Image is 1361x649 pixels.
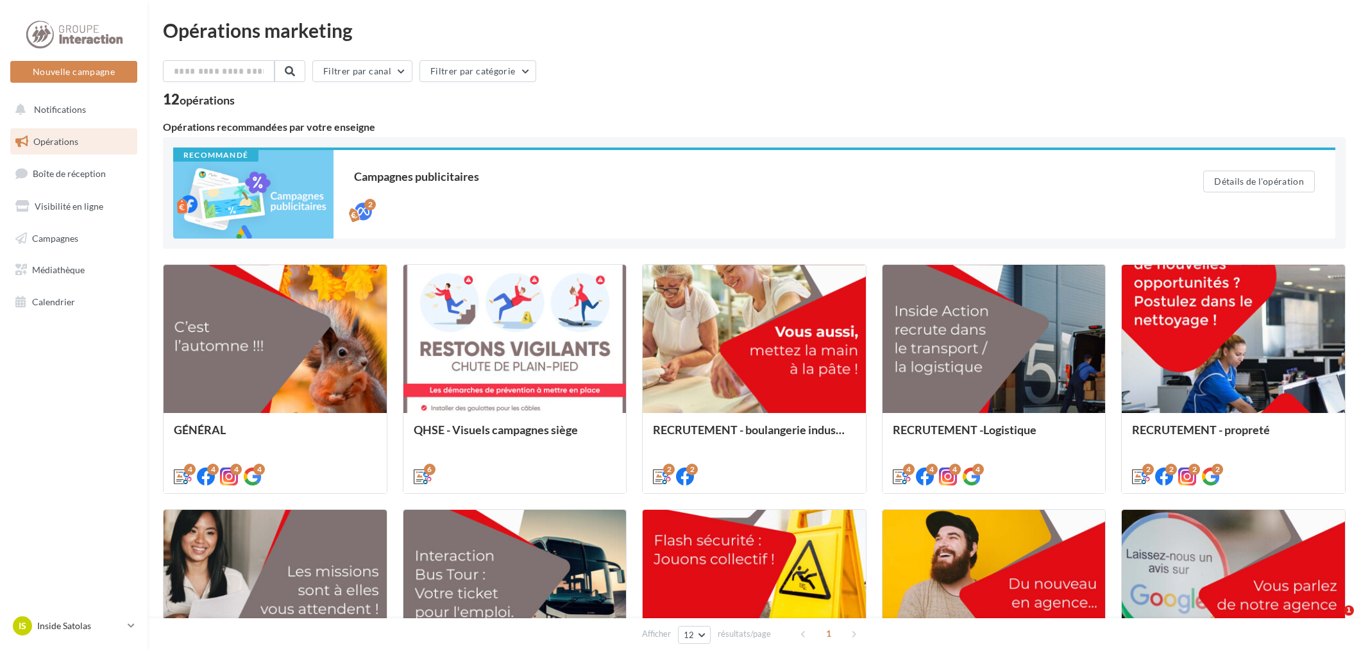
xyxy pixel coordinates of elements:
a: Boîte de réception [8,160,140,187]
a: Calendrier [8,289,140,316]
div: opérations [180,94,235,106]
div: 4 [253,464,265,475]
button: Détails de l'opération [1203,171,1315,192]
button: Filtrer par catégorie [419,60,536,82]
div: 4 [207,464,219,475]
div: Recommandé [173,150,258,162]
button: Notifications [8,96,135,123]
span: IS [19,619,26,632]
div: QHSE - Visuels campagnes siège [414,423,616,449]
a: Médiathèque [8,257,140,283]
div: Opérations marketing [163,21,1346,40]
p: Inside Satolas [37,619,123,632]
span: Campagnes [32,232,78,243]
div: 4 [230,464,242,475]
div: 6 [424,464,435,475]
div: GÉNÉRAL [174,423,376,449]
span: Boîte de réception [33,168,106,179]
div: Opérations recommandées par votre enseigne [163,122,1346,132]
div: 2 [364,199,376,210]
span: Opérations [33,136,78,147]
div: Campagnes publicitaires [354,171,1152,182]
div: 12 [163,92,235,106]
span: Calendrier [32,296,75,307]
button: Nouvelle campagne [10,61,137,83]
div: 4 [972,464,984,475]
div: 2 [663,464,675,475]
div: RECRUTEMENT - boulangerie industrielle [653,423,856,449]
span: 1 [818,623,839,644]
div: RECRUTEMENT -Logistique [893,423,1095,449]
span: résultats/page [718,628,771,640]
div: 2 [686,464,698,475]
a: IS Inside Satolas [10,614,137,638]
span: Visibilité en ligne [35,201,103,212]
span: 1 [1344,605,1354,616]
button: 12 [678,626,711,644]
div: 2 [1212,464,1223,475]
span: 12 [684,630,695,640]
div: 2 [1142,464,1154,475]
div: 2 [1165,464,1177,475]
a: Campagnes [8,225,140,252]
div: 4 [949,464,961,475]
a: Opérations [8,128,140,155]
div: 4 [903,464,915,475]
span: Notifications [34,104,86,115]
span: Médiathèque [32,264,85,275]
a: Visibilité en ligne [8,193,140,220]
iframe: Intercom live chat [1317,605,1348,636]
span: Afficher [642,628,671,640]
button: Filtrer par canal [312,60,412,82]
div: 4 [184,464,196,475]
div: 2 [1188,464,1200,475]
div: 4 [926,464,938,475]
div: RECRUTEMENT - propreté [1132,423,1335,449]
